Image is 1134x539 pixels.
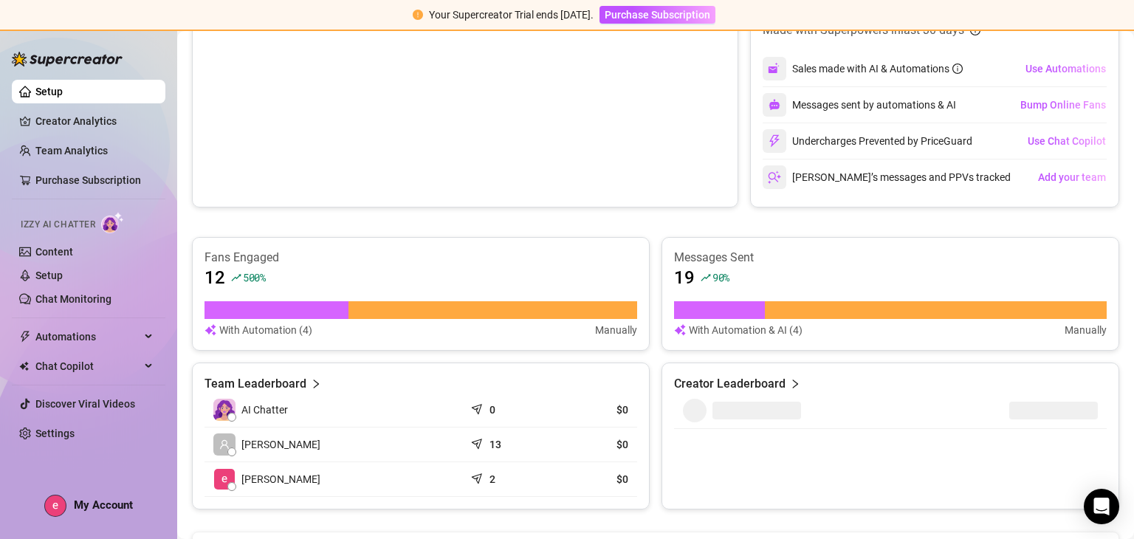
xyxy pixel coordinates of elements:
[219,439,230,450] span: user
[1025,63,1106,75] span: Use Automations
[413,10,423,20] span: exclamation-circle
[674,250,1107,266] article: Messages Sent
[790,375,800,393] span: right
[1038,171,1106,183] span: Add your team
[471,400,486,415] span: send
[763,93,956,117] div: Messages sent by automations & AI
[101,212,124,233] img: AI Chatter
[768,62,781,75] img: svg%3e
[213,399,236,421] img: izzy-ai-chatter-avatar-DDCN_rTZ.svg
[560,472,628,487] article: $0
[560,437,628,452] article: $0
[35,109,154,133] a: Creator Analytics
[1028,135,1106,147] span: Use Chat Copilot
[35,174,141,186] a: Purchase Subscription
[1020,93,1107,117] button: Bump Online Fans
[792,61,963,77] div: Sales made with AI & Automations
[1037,165,1107,189] button: Add your team
[763,165,1011,189] div: [PERSON_NAME]’s messages and PPVs tracked
[471,470,486,484] span: send
[219,322,312,338] article: With Automation (4)
[35,398,135,410] a: Discover Viral Videos
[1025,57,1107,80] button: Use Automations
[243,270,266,284] span: 500 %
[241,402,288,418] span: AI Chatter
[214,469,235,490] img: emmie bunnie
[595,322,637,338] article: Manually
[35,145,108,157] a: Team Analytics
[1020,99,1106,111] span: Bump Online Fans
[768,134,781,148] img: svg%3e
[489,472,495,487] article: 2
[74,498,133,512] span: My Account
[19,331,31,343] span: thunderbolt
[241,471,320,487] span: [PERSON_NAME]
[952,63,963,74] span: info-circle
[21,218,95,232] span: Izzy AI Chatter
[769,99,780,111] img: svg%3e
[12,52,123,66] img: logo-BBDzfeDw.svg
[689,322,803,338] article: With Automation & AI (4)
[35,293,111,305] a: Chat Monitoring
[205,250,637,266] article: Fans Engaged
[763,129,972,153] div: Undercharges Prevented by PriceGuard
[605,9,710,21] span: Purchase Subscription
[205,266,225,289] article: 12
[489,437,501,452] article: 13
[560,402,628,417] article: $0
[712,270,729,284] span: 90 %
[701,272,711,283] span: rise
[35,354,140,378] span: Chat Copilot
[674,322,686,338] img: svg%3e
[1065,322,1107,338] article: Manually
[599,9,715,21] a: Purchase Subscription
[674,375,786,393] article: Creator Leaderboard
[45,495,66,516] img: ACg8ocK7Uf2dYUC04IGH_x601bxJWRX_SL5e4btFVq_6p4rZM36JaQ=s96-c
[599,6,715,24] button: Purchase Subscription
[35,269,63,281] a: Setup
[35,428,75,439] a: Settings
[231,272,241,283] span: rise
[311,375,321,393] span: right
[471,435,486,450] span: send
[768,171,781,184] img: svg%3e
[429,9,594,21] span: Your Supercreator Trial ends [DATE].
[205,375,306,393] article: Team Leaderboard
[205,322,216,338] img: svg%3e
[35,325,140,349] span: Automations
[489,402,495,417] article: 0
[19,361,29,371] img: Chat Copilot
[1027,129,1107,153] button: Use Chat Copilot
[35,86,63,97] a: Setup
[674,266,695,289] article: 19
[35,246,73,258] a: Content
[241,436,320,453] span: [PERSON_NAME]
[1084,489,1119,524] div: Open Intercom Messenger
